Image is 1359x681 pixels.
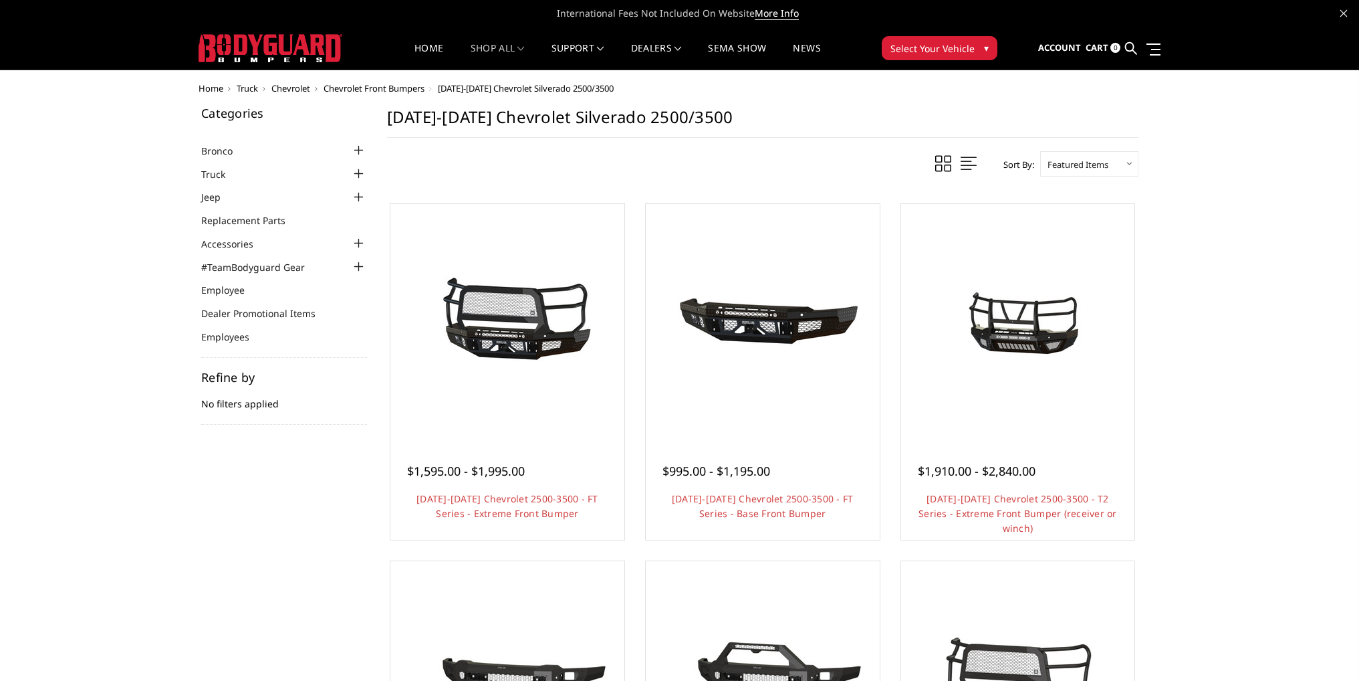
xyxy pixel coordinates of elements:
a: Home [199,82,223,94]
img: BODYGUARD BUMPERS [199,34,342,62]
a: Jeep [201,190,237,204]
a: #TeamBodyguard Gear [201,260,322,274]
a: Account [1038,30,1081,66]
a: Home [414,43,443,70]
label: Sort By: [996,155,1034,175]
a: SEMA Show [708,43,766,70]
button: Select Your Vehicle [882,36,997,60]
span: Cart [1086,41,1108,54]
a: Dealer Promotional Items [201,306,332,320]
a: Support [551,43,604,70]
a: Cart 0 [1086,30,1120,66]
a: Truck [237,82,258,94]
a: Chevrolet [271,82,310,94]
h5: Categories [201,107,367,119]
span: 0 [1110,43,1120,53]
a: Truck [201,167,242,181]
a: Employee [201,283,261,297]
a: Employees [201,330,266,344]
span: $995.00 - $1,195.00 [662,463,770,479]
a: Bronco [201,144,249,158]
a: 2024-2025 Chevrolet 2500-3500 - FT Series - Extreme Front Bumper 2024-2025 Chevrolet 2500-3500 - ... [394,207,621,435]
a: Replacement Parts [201,213,302,227]
a: Accessories [201,237,270,251]
a: 2024-2025 Chevrolet 2500-3500 - T2 Series - Extreme Front Bumper (receiver or winch) 2024-2025 Ch... [904,207,1132,435]
h5: Refine by [201,371,367,383]
a: Dealers [631,43,682,70]
span: $1,910.00 - $2,840.00 [918,463,1035,479]
h1: [DATE]-[DATE] Chevrolet Silverado 2500/3500 [387,107,1138,138]
a: News [793,43,820,70]
a: 2024-2025 Chevrolet 2500-3500 - FT Series - Base Front Bumper 2024-2025 Chevrolet 2500-3500 - FT ... [649,207,876,435]
span: ▾ [984,41,989,55]
a: Chevrolet Front Bumpers [324,82,424,94]
span: Account [1038,41,1081,54]
a: More Info [755,7,799,20]
a: [DATE]-[DATE] Chevrolet 2500-3500 - FT Series - Base Front Bumper [672,492,854,520]
a: [DATE]-[DATE] Chevrolet 2500-3500 - T2 Series - Extreme Front Bumper (receiver or winch) [918,492,1117,534]
span: $1,595.00 - $1,995.00 [407,463,525,479]
span: [DATE]-[DATE] Chevrolet Silverado 2500/3500 [438,82,614,94]
a: [DATE]-[DATE] Chevrolet 2500-3500 - FT Series - Extreme Front Bumper [416,492,598,520]
div: No filters applied [201,371,367,425]
a: shop all [471,43,525,70]
span: Select Your Vehicle [890,41,975,56]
